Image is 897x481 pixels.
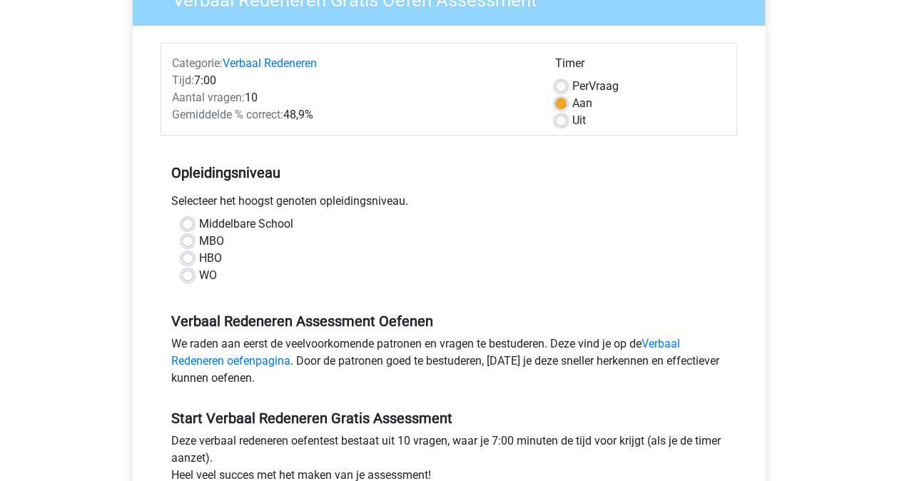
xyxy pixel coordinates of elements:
[172,74,194,87] span: Tijd:
[555,55,726,78] div: Timer
[161,89,544,106] div: 10
[572,95,592,112] label: Aan
[223,56,317,70] a: Verbaal Redeneren
[161,72,544,89] div: 7:00
[199,233,224,250] label: MBO
[199,250,222,267] label: HBO
[172,91,245,104] span: Aantal vragen:
[199,216,293,233] label: Middelbare School
[171,410,726,427] h5: Start Verbaal Redeneren Gratis Assessment
[171,158,726,187] h5: Opleidingsniveau
[572,79,589,93] span: Per
[172,108,283,121] span: Gemiddelde % correct:
[161,106,544,123] div: 48,9%
[572,112,586,129] label: Uit
[172,56,223,70] span: Categorie:
[161,335,737,393] div: We raden aan eerst de veelvoorkomende patronen en vragen te bestuderen. Deze vind je op de . Door...
[572,78,619,95] label: Vraag
[171,313,726,330] h5: Verbaal Redeneren Assessment Oefenen
[199,267,217,284] label: WO
[161,193,737,216] div: Selecteer het hoogst genoten opleidingsniveau.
